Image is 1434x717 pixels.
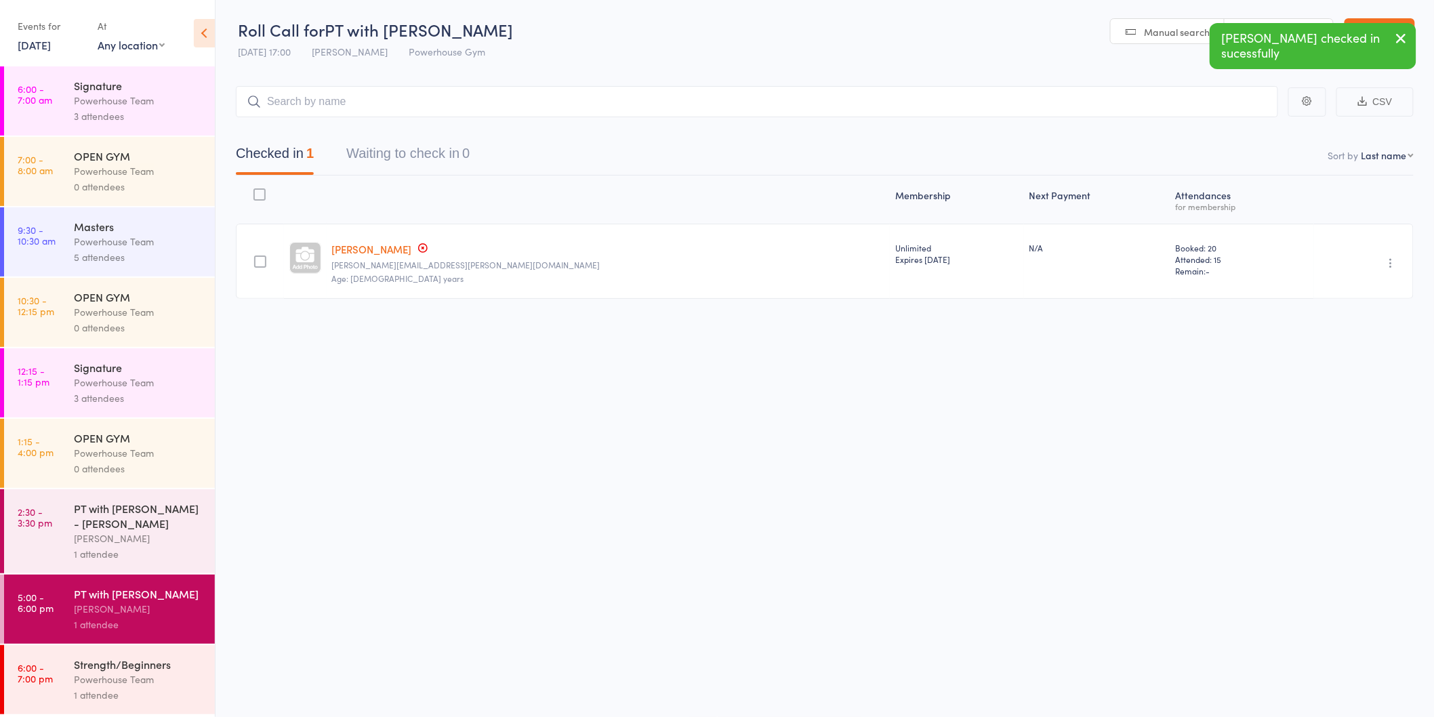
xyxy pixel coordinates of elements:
[4,489,215,573] a: 2:30 -3:30 pmPT with [PERSON_NAME] - [PERSON_NAME][PERSON_NAME]1 attendee
[74,586,203,601] div: PT with [PERSON_NAME]
[74,445,203,461] div: Powerhouse Team
[18,15,84,37] div: Events for
[1024,182,1170,218] div: Next Payment
[74,179,203,194] div: 0 attendees
[332,260,884,270] small: Gary.goodall@outlook.com
[74,617,203,632] div: 1 attendee
[238,45,291,58] span: [DATE] 17:00
[1345,18,1415,45] a: Exit roll call
[18,592,54,613] time: 5:00 - 6:00 pm
[1145,25,1210,39] span: Manual search
[74,148,203,163] div: OPEN GYM
[1176,202,1309,211] div: for membership
[332,272,464,284] span: Age: [DEMOGRAPHIC_DATA] years
[312,45,388,58] span: [PERSON_NAME]
[895,253,1019,265] div: Expires [DATE]
[306,146,314,161] div: 1
[74,320,203,335] div: 0 attendees
[4,207,215,276] a: 9:30 -10:30 amMastersPowerhouse Team5 attendees
[4,645,215,714] a: 6:00 -7:00 pmStrength/BeginnersPowerhouse Team1 attendee
[4,137,215,206] a: 7:00 -8:00 amOPEN GYMPowerhouse Team0 attendees
[74,501,203,531] div: PT with [PERSON_NAME] - [PERSON_NAME]
[1170,182,1314,218] div: Atten­dances
[74,360,203,375] div: Signature
[1176,253,1309,265] span: Attended: 15
[4,278,215,347] a: 10:30 -12:15 pmOPEN GYMPowerhouse Team0 attendees
[74,93,203,108] div: Powerhouse Team
[74,531,203,546] div: [PERSON_NAME]
[325,18,513,41] span: PT with [PERSON_NAME]
[18,295,54,316] time: 10:30 - 12:15 pm
[18,436,54,457] time: 1:15 - 4:00 pm
[74,430,203,445] div: OPEN GYM
[74,657,203,672] div: Strength/Beginners
[236,86,1278,117] input: Search by name
[4,66,215,136] a: 6:00 -7:00 amSignaturePowerhouse Team3 attendees
[18,506,52,528] time: 2:30 - 3:30 pm
[74,375,203,390] div: Powerhouse Team
[895,242,1019,265] div: Unlimited
[74,289,203,304] div: OPEN GYM
[18,37,51,52] a: [DATE]
[1210,23,1416,69] div: [PERSON_NAME] checked in sucessfully
[74,687,203,703] div: 1 attendee
[74,461,203,476] div: 0 attendees
[1176,265,1309,276] span: Remain:
[1206,265,1210,276] span: -
[236,139,314,175] button: Checked in1
[74,108,203,124] div: 3 attendees
[18,83,52,105] time: 6:00 - 7:00 am
[1336,87,1414,117] button: CSV
[4,348,215,417] a: 12:15 -1:15 pmSignaturePowerhouse Team3 attendees
[98,37,165,52] div: Any location
[18,662,53,684] time: 6:00 - 7:00 pm
[890,182,1024,218] div: Membership
[74,234,203,249] div: Powerhouse Team
[98,15,165,37] div: At
[18,154,53,176] time: 7:00 - 8:00 am
[4,419,215,488] a: 1:15 -4:00 pmOPEN GYMPowerhouse Team0 attendees
[74,249,203,265] div: 5 attendees
[74,78,203,93] div: Signature
[74,390,203,406] div: 3 attendees
[18,224,56,246] time: 9:30 - 10:30 am
[74,163,203,179] div: Powerhouse Team
[74,672,203,687] div: Powerhouse Team
[1029,242,1165,253] div: N/A
[4,575,215,644] a: 5:00 -6:00 pmPT with [PERSON_NAME][PERSON_NAME]1 attendee
[346,139,470,175] button: Waiting to check in0
[18,365,49,387] time: 12:15 - 1:15 pm
[74,601,203,617] div: [PERSON_NAME]
[74,304,203,320] div: Powerhouse Team
[238,18,325,41] span: Roll Call for
[1328,148,1359,162] label: Sort by
[332,242,412,256] a: [PERSON_NAME]
[74,546,203,562] div: 1 attendee
[1176,242,1309,253] span: Booked: 20
[409,45,485,58] span: Powerhouse Gym
[462,146,470,161] div: 0
[1361,148,1407,162] div: Last name
[74,219,203,234] div: Masters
